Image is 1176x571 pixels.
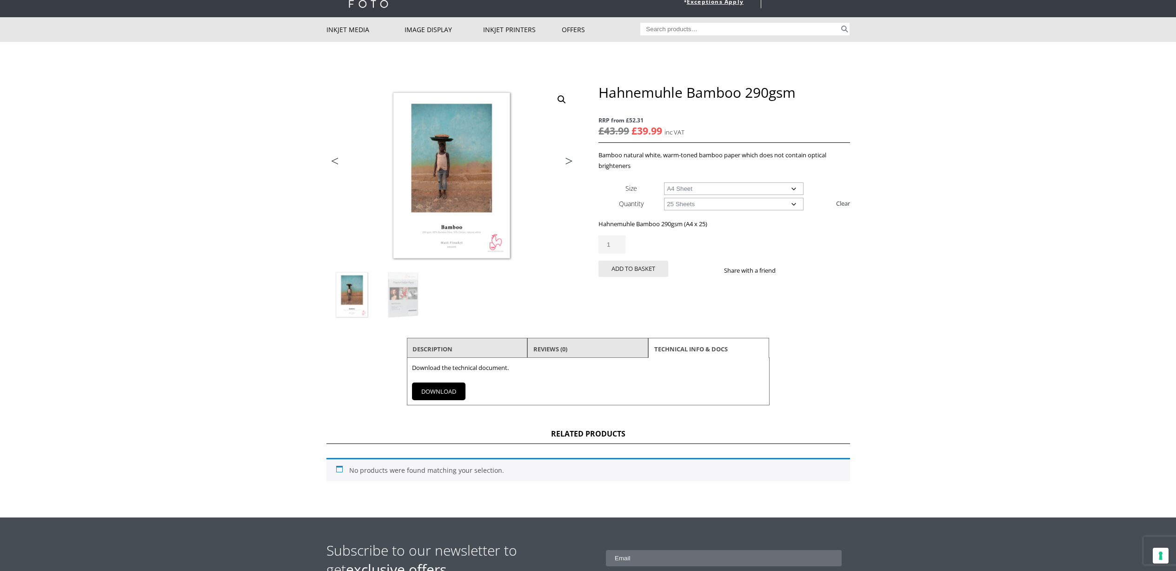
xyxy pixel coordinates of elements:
[809,267,817,274] img: email sharing button
[640,23,839,35] input: Search products…
[631,124,662,137] bdi: 39.99
[533,341,567,357] a: Reviews (0)
[483,17,562,42] a: Inkjet Printers
[619,199,644,208] label: Quantity
[724,265,787,276] p: Share with a friend
[654,341,728,357] a: TECHNICAL INFO & DOCS
[598,261,668,277] button: Add to basket
[412,341,452,357] a: Description
[598,84,850,101] h1: Hahnemuhle Bamboo 290gsm
[405,17,483,42] a: Image Display
[326,429,850,444] h2: Related products
[787,267,794,274] img: facebook sharing button
[625,184,637,193] label: Size
[598,150,850,171] p: Bamboo natural white, warm-toned bamboo paper which does not contain optical brighteners
[412,383,465,400] a: DOWNLOAD
[631,124,637,137] span: £
[598,124,604,137] span: £
[412,363,764,373] p: Download the technical document.
[798,267,805,274] img: twitter sharing button
[606,550,842,566] input: Email
[598,219,850,229] p: Hahnemuhle Bamboo 290gsm (A4 x 25)
[562,17,640,42] a: Offers
[598,124,629,137] bdi: 43.99
[553,91,570,108] a: View full-screen image gallery
[598,115,850,126] span: RRP from £52.31
[326,17,405,42] a: Inkjet Media
[1153,548,1169,564] button: Your consent preferences for tracking technologies
[327,270,377,320] img: Hahnemuhle Bamboo 290gsm
[378,270,428,320] img: Hahnemuhle Bamboo 290gsm - Image 2
[839,23,850,35] button: Search
[326,458,850,481] div: No products were found matching your selection.
[598,235,625,254] input: Product quantity
[836,196,850,211] a: Clear options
